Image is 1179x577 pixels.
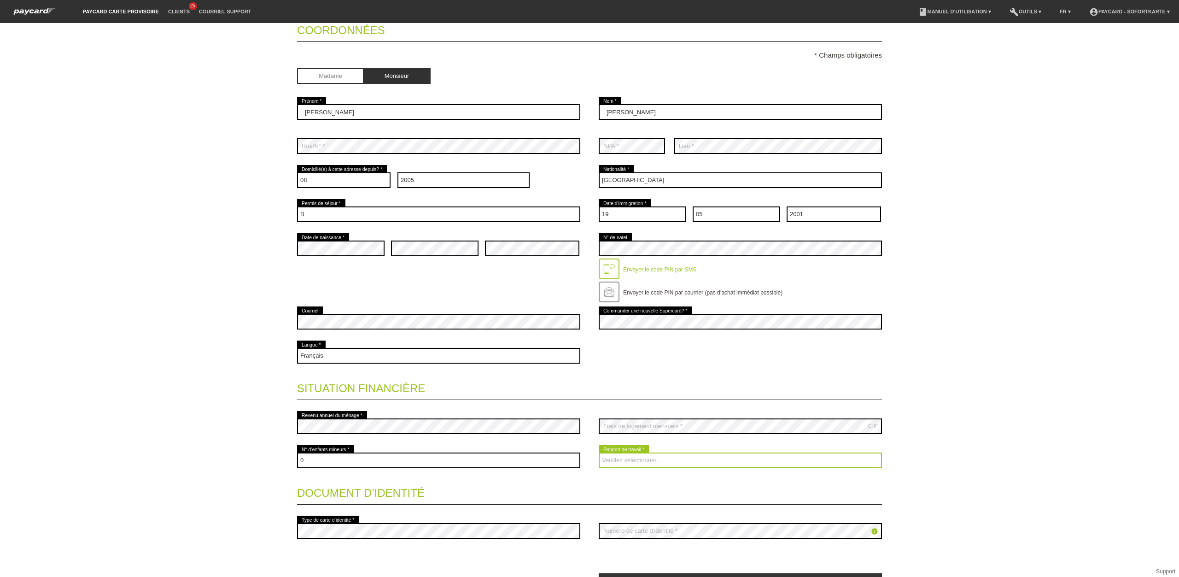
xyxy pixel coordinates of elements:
[871,529,878,536] a: info
[868,423,878,429] div: CHF
[297,373,882,400] legend: Situation financière
[1089,7,1098,17] i: account_circle
[9,6,60,16] img: paycard Sofortkarte
[78,9,163,14] a: paycard carte provisoire
[1156,568,1175,575] a: Support
[914,9,996,14] a: bookManuel d’utilisation ▾
[189,2,197,10] span: 25
[1005,9,1046,14] a: buildOutils ▾
[623,266,696,273] label: Envoyer le code PIN par SMS
[297,51,882,59] p: * Champs obligatoires
[918,7,928,17] i: book
[9,11,60,18] a: paycard Sofortkarte
[871,528,878,535] i: info
[1010,7,1019,17] i: build
[163,9,194,14] a: Clients
[1055,9,1075,14] a: FR ▾
[1085,9,1174,14] a: account_circlepaycard - Sofortkarte ▾
[297,477,882,505] legend: Document d’identité
[297,15,882,42] legend: Coordonnées
[623,289,782,296] label: Envoyer le code PIN par courrier (pas d’achat immédiat possible)
[194,9,256,14] a: Courriel Support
